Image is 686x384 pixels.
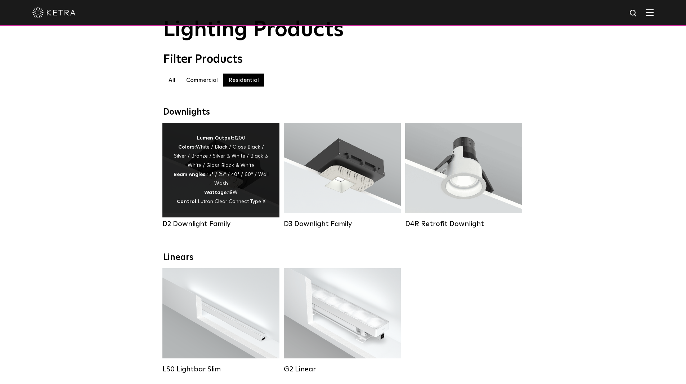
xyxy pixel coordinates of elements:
[204,190,228,195] strong: Wattage:
[174,172,207,177] strong: Beam Angles:
[32,7,76,18] img: ketra-logo-2019-white
[162,123,279,228] a: D2 Downlight Family Lumen Output:1200Colors:White / Black / Gloss Black / Silver / Bronze / Silve...
[284,123,401,228] a: D3 Downlight Family Lumen Output:700 / 900 / 1100Colors:White / Black / Silver / Bronze / Paintab...
[181,74,223,87] label: Commercial
[163,74,181,87] label: All
[163,53,523,66] div: Filter Products
[163,252,523,263] div: Linears
[284,365,401,374] div: G2 Linear
[162,220,279,228] div: D2 Downlight Family
[173,134,269,207] div: 1200 White / Black / Gloss Black / Silver / Bronze / Silver & White / Black & White / Gloss Black...
[177,199,198,204] strong: Control:
[198,199,265,204] span: Lutron Clear Connect Type X
[163,19,344,41] span: Lighting Products
[162,365,279,374] div: LS0 Lightbar Slim
[405,220,522,228] div: D4R Retrofit Downlight
[405,123,522,228] a: D4R Retrofit Downlight Lumen Output:800Colors:White / BlackBeam Angles:15° / 25° / 40° / 60°Watta...
[197,136,234,141] strong: Lumen Output:
[162,268,279,374] a: LS0 Lightbar Slim Lumen Output:200 / 350Colors:White / BlackControl:X96 Controller
[646,9,654,16] img: Hamburger%20Nav.svg
[178,145,196,150] strong: Colors:
[163,107,523,118] div: Downlights
[284,268,401,374] a: G2 Linear Lumen Output:400 / 700 / 1000Colors:WhiteBeam Angles:Flood / [GEOGRAPHIC_DATA] / Narrow...
[284,220,401,228] div: D3 Downlight Family
[223,74,264,87] label: Residential
[629,9,638,18] img: search icon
